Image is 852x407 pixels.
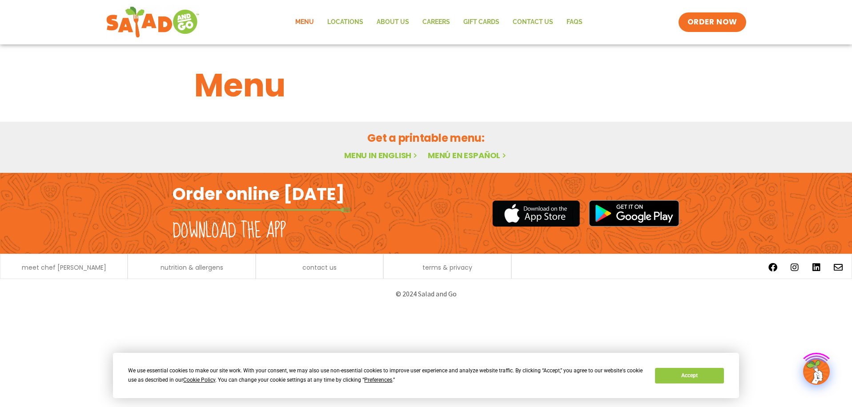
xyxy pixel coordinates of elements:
a: ORDER NOW [679,12,746,32]
a: nutrition & allergens [161,264,223,271]
a: GIFT CARDS [457,12,506,32]
img: fork [173,207,350,212]
h2: Download the app [173,219,286,243]
img: google_play [589,200,679,227]
a: meet chef [PERSON_NAME] [22,264,106,271]
span: Cookie Policy [183,377,215,383]
a: Menu in English [344,150,419,161]
a: About Us [370,12,416,32]
p: © 2024 Salad and Go [177,288,675,300]
img: appstore [492,199,580,228]
span: Preferences [364,377,392,383]
span: ORDER NOW [687,17,737,28]
nav: Menu [289,12,589,32]
h2: Get a printable menu: [194,130,658,146]
a: Locations [321,12,370,32]
a: contact us [302,264,337,271]
h1: Menu [194,61,658,109]
a: Contact Us [506,12,560,32]
a: Menú en español [428,150,508,161]
a: Careers [416,12,457,32]
div: Cookie Consent Prompt [113,353,739,398]
a: terms & privacy [422,264,472,271]
h2: Order online [DATE] [173,183,345,205]
button: Accept [655,368,723,383]
div: We use essential cookies to make our site work. With your consent, we may also use non-essential ... [128,366,644,385]
a: FAQs [560,12,589,32]
a: Menu [289,12,321,32]
img: new-SAG-logo-768×292 [106,4,200,40]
